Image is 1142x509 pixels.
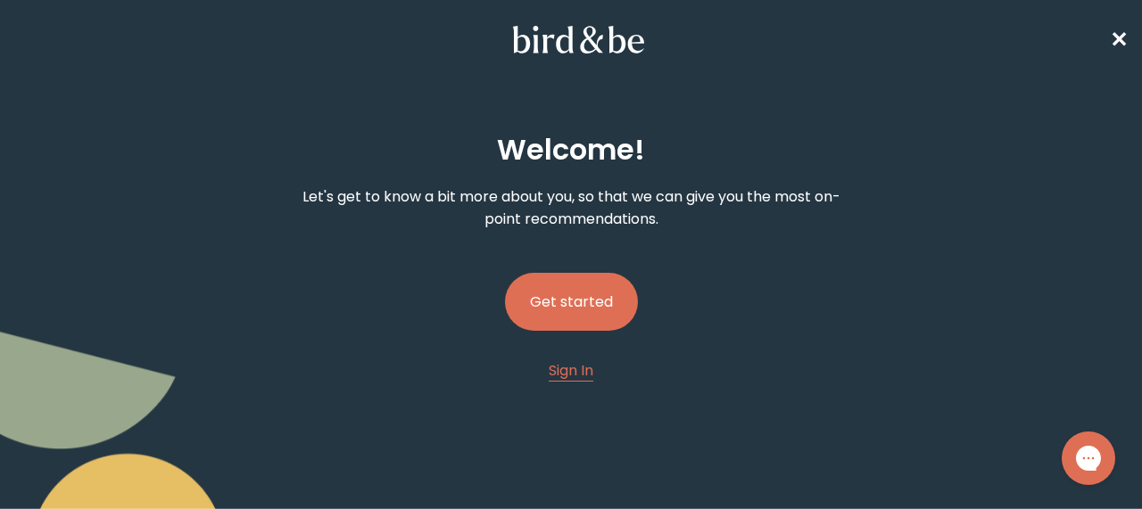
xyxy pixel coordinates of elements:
[300,185,842,230] p: Let's get to know a bit more about you, so that we can give you the most on-point recommendations.
[1110,24,1128,55] a: ✕
[549,359,593,382] a: Sign In
[1110,25,1128,54] span: ✕
[549,360,593,381] span: Sign In
[1053,425,1124,491] iframe: Gorgias live chat messenger
[505,244,638,359] a: Get started
[497,128,645,171] h2: Welcome !
[505,273,638,331] button: Get started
